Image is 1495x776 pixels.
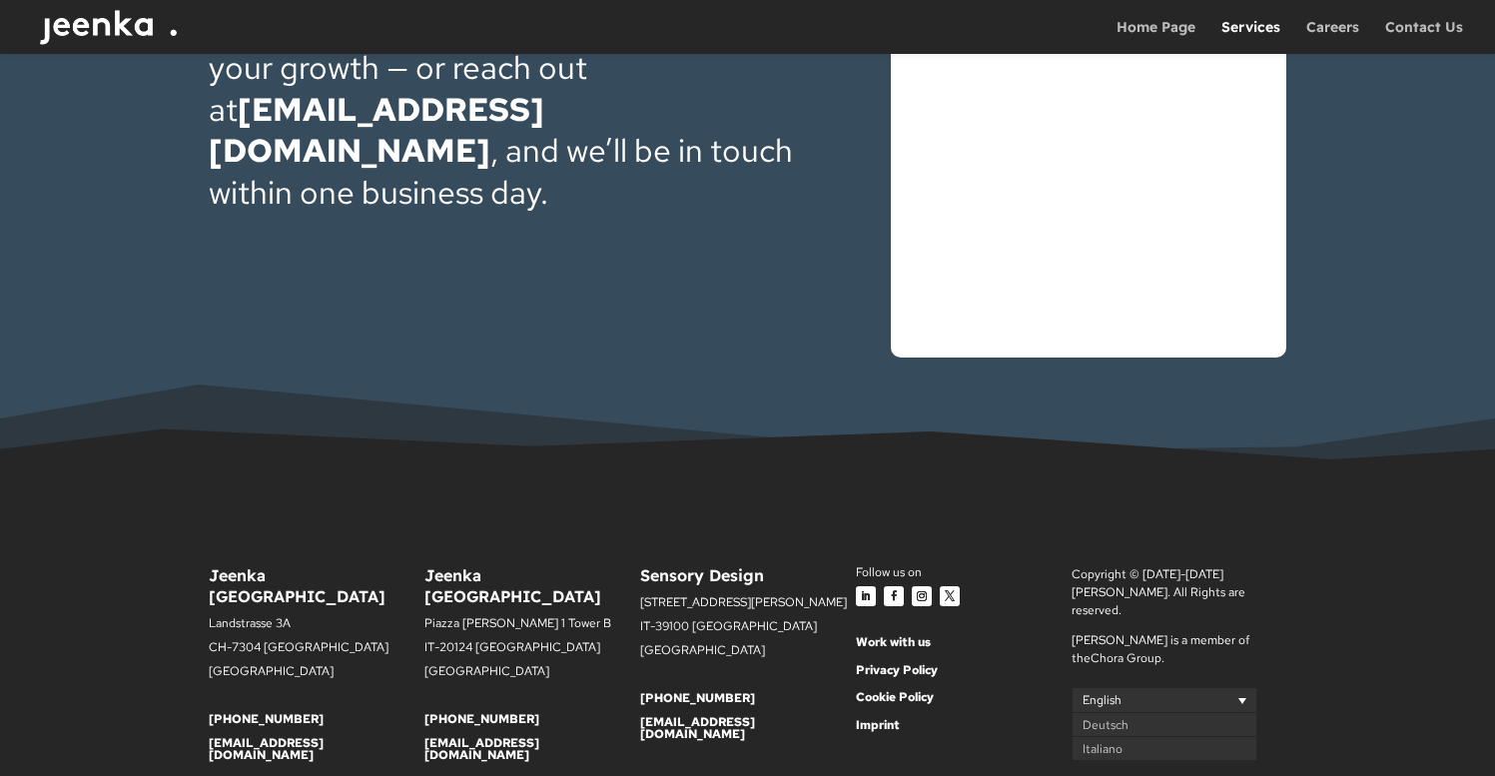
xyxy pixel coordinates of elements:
a: Follow on Instagram [912,586,932,606]
a: Work with us [856,634,931,650]
p: Landstrasse 3A [209,617,424,641]
p: [GEOGRAPHIC_DATA] [424,665,640,689]
span: Copyright © [DATE]-[DATE] [PERSON_NAME]. All Rights are reserved. [1072,566,1245,618]
a: Services [1221,20,1280,54]
p: [GEOGRAPHIC_DATA] [640,644,856,668]
a: Chora Group [1091,650,1161,666]
div: Follow us on [856,565,1072,581]
a: [PHONE_NUMBER] [640,690,755,706]
a: Cookie Policy [856,689,934,705]
h6: Jeenka [GEOGRAPHIC_DATA] [209,565,424,617]
span: Italiano [1083,741,1122,757]
a: Imprint [856,717,900,733]
a: Follow on X [940,586,960,606]
p: [STREET_ADDRESS][PERSON_NAME] [640,596,856,620]
a: [EMAIL_ADDRESS][DOMAIN_NAME] [209,88,544,173]
a: English [1072,687,1257,712]
a: Home Page [1117,20,1195,54]
a: Deutsch [1072,713,1257,737]
h6: Jeenka [GEOGRAPHIC_DATA] [424,565,640,617]
a: Follow on Facebook [884,586,904,606]
a: Follow on LinkedIn [856,586,876,606]
a: [EMAIL_ADDRESS][DOMAIN_NAME] [640,714,755,742]
a: Contact Us [1385,20,1463,54]
p: IT-20124 [GEOGRAPHIC_DATA] [424,641,640,665]
a: [PHONE_NUMBER] [424,711,539,727]
p: Piazza [PERSON_NAME] 1 Tower B [424,617,640,641]
a: [PHONE_NUMBER] [209,711,324,727]
span: Deutsch [1083,717,1128,733]
a: [EMAIL_ADDRESS][DOMAIN_NAME] [424,735,539,763]
p: [PERSON_NAME] is a member of the . [1072,631,1287,667]
span: English [1083,693,1121,709]
p: [GEOGRAPHIC_DATA] [209,665,424,689]
a: Italiano [1072,737,1257,761]
a: Careers [1306,20,1359,54]
a: [EMAIL_ADDRESS][DOMAIN_NAME] [209,735,324,763]
p: CH-7304 [GEOGRAPHIC_DATA] [209,641,424,665]
h6: Sensory Design [640,565,856,596]
a: Privacy Policy [856,662,938,678]
p: IT-39100 [GEOGRAPHIC_DATA] [640,620,856,644]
